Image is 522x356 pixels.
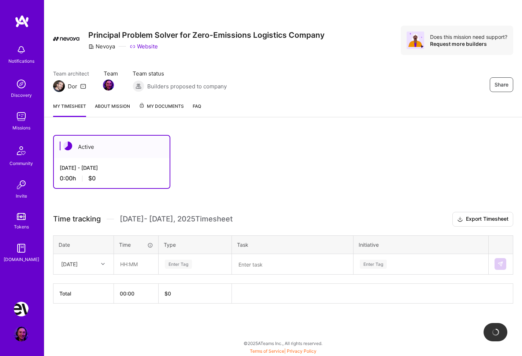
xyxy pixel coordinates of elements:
span: Team [104,70,118,77]
div: Initiative [359,241,483,249]
div: Tokens [14,223,29,231]
img: Active [63,142,72,150]
img: bell [14,43,29,57]
img: teamwork [14,109,29,124]
a: User Avatar [12,327,30,341]
div: Notifications [8,57,34,65]
a: Privacy Policy [287,348,316,354]
span: $0 [88,175,96,182]
span: Team status [133,70,227,77]
button: Export Timesheet [452,212,513,227]
th: Type [159,235,232,254]
a: Terms of Service [250,348,284,354]
img: loading [491,328,500,337]
img: guide book [14,241,29,256]
div: Invite [16,192,27,200]
th: 00:00 [114,283,159,303]
span: My Documents [139,102,184,110]
img: Team Member Avatar [103,80,114,91]
span: | [250,348,316,354]
img: Company Logo [53,37,79,41]
div: [DATE] - [DATE] [60,164,164,172]
i: icon Download [457,216,463,223]
a: Team Member Avatar [104,79,113,91]
a: FAQ [193,102,201,117]
a: About Mission [95,102,130,117]
span: Time tracking [53,214,101,224]
div: Does this mission need support? [430,33,507,40]
span: Builders proposed to company [147,82,227,90]
div: [DOMAIN_NAME] [4,256,39,263]
img: Team Architect [53,80,65,92]
div: Time [119,241,153,249]
i: icon CompanyGray [88,44,94,49]
a: My Documents [139,102,184,117]
span: Team architect [53,70,89,77]
div: Request more builders [430,40,507,47]
div: Discovery [11,91,32,99]
div: Enter Tag [360,258,387,270]
th: Total [53,283,114,303]
div: Missions [12,124,30,132]
a: My timesheet [53,102,86,117]
img: Avatar [407,32,424,49]
span: Share [495,81,508,88]
button: Share [490,77,513,92]
span: [DATE] - [DATE] , 2025 Timesheet [120,214,233,224]
h3: Principal Problem Solver for Zero-Emissions Logistics Company [88,30,325,40]
th: Task [232,235,353,254]
img: Community [12,142,30,159]
img: Builders proposed to company [133,80,144,92]
div: Nevoya [88,43,115,50]
i: icon Chevron [101,262,105,266]
div: Community [10,159,33,167]
span: $ 0 [164,290,171,297]
img: logo [15,15,29,28]
input: HH:MM [114,254,158,274]
div: Active [54,136,170,158]
img: discovery [14,77,29,91]
th: Date [53,235,114,254]
div: © 2025 ATeams Inc., All rights reserved. [44,334,522,352]
img: tokens [17,213,26,220]
div: Enter Tag [165,258,192,270]
img: Submit [497,261,503,267]
a: Website [130,43,158,50]
img: Nevoya: Principal Problem Solver for Zero-Emissions Logistics Company [14,302,29,316]
div: 0:00 h [60,175,164,182]
div: Dor [68,82,77,90]
i: icon Mail [80,83,86,89]
img: User Avatar [14,327,29,341]
a: Nevoya: Principal Problem Solver for Zero-Emissions Logistics Company [12,302,30,316]
div: [DATE] [61,260,78,268]
img: Invite [14,177,29,192]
